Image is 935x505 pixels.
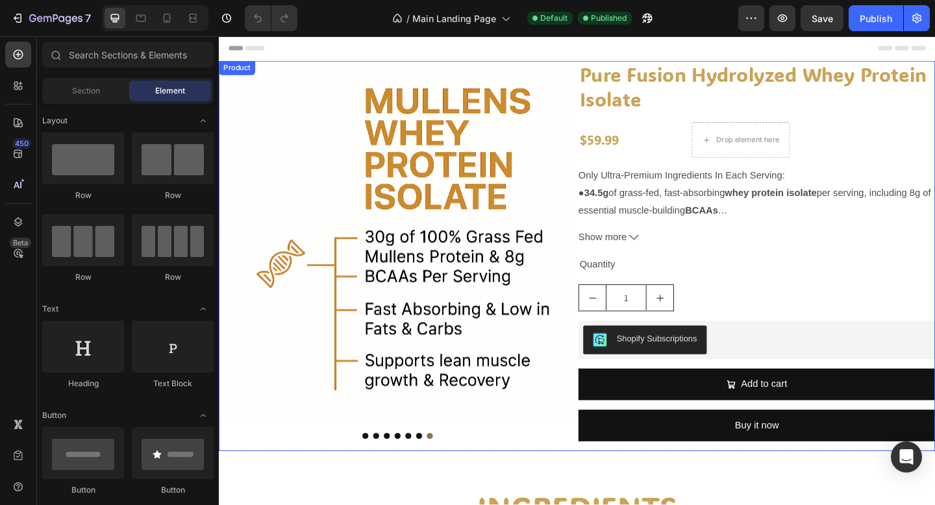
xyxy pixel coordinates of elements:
div: Undo/Redo [245,5,297,31]
div: Button [132,484,214,496]
span: Main Landing Page [412,12,496,25]
div: Drop element here [541,108,610,118]
div: Shopify Subscriptions [432,323,520,336]
button: Show more [391,210,779,228]
span: Element [155,85,185,97]
div: Row [42,271,124,283]
span: Section [72,85,100,97]
button: Shopify Subscriptions [396,315,530,346]
div: Quantity [391,238,779,260]
input: quantity [421,271,465,299]
div: Row [132,271,214,283]
span: / [406,12,410,25]
span: Text [42,303,58,315]
strong: BCAAs [507,184,543,195]
span: Toggle open [193,110,214,131]
div: Heading [42,378,124,389]
button: Dot [226,432,232,438]
div: Text Block [132,378,214,389]
strong: 34.5g [397,165,424,176]
div: Publish [860,12,892,25]
input: Search Sections & Elements [42,42,214,68]
p: Only Ultra-Premium Ingredients In Each Serving: ● of grass-fed, fast-absorbing per serving, inclu... [391,146,774,288]
button: decrement [392,271,421,299]
div: Product [3,29,37,40]
h2: Pure Fusion Hydrolyzed Whey Protein Isolate [391,27,779,83]
button: 7 [5,5,97,31]
span: Default [540,12,567,24]
span: Save [812,13,833,24]
div: Row [132,190,214,201]
button: Publish [849,5,903,31]
div: Row [42,190,124,201]
div: 450 [12,138,31,149]
img: CIT03Z3k5IMDEAE=.png [406,323,422,338]
p: 7 [85,10,91,26]
button: Save [801,5,843,31]
span: Published [591,12,627,24]
div: $59.99 [391,99,436,127]
span: Button [42,410,66,421]
button: increment [465,271,494,299]
div: Add to cart [567,369,617,388]
span: Toggle open [193,405,214,426]
div: Open Intercom Messenger [891,441,922,473]
span: Toggle open [193,299,214,319]
div: Beta [10,238,31,248]
strong: whey protein isolate [550,165,650,176]
button: Add to cart [391,362,779,396]
span: Show more [391,210,443,228]
span: Layout [42,115,68,127]
iframe: Design area [219,36,935,505]
div: Buy it now [561,414,609,433]
div: Button [42,484,124,496]
button: Buy it now [391,406,779,441]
